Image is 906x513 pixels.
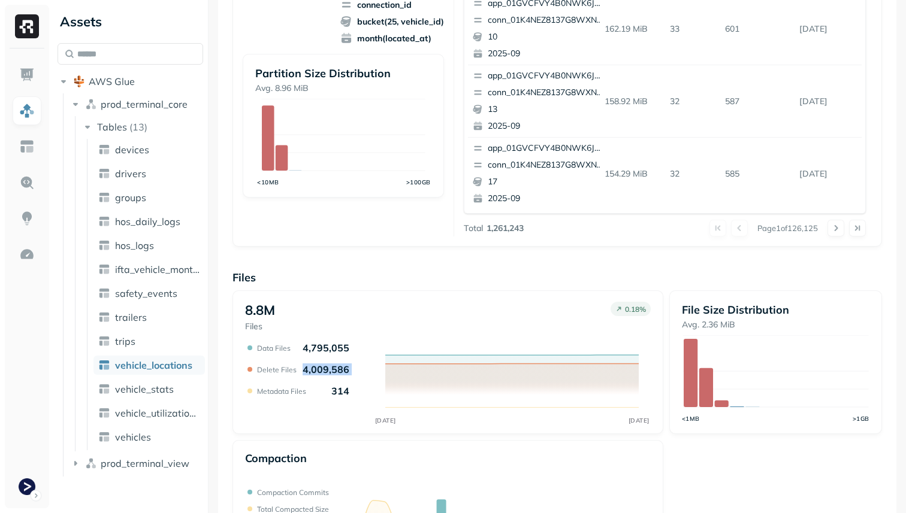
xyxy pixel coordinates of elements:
[257,488,329,497] p: Compaction commits
[93,332,205,351] a: trips
[682,319,869,330] p: Avg. 2.36 MiB
[93,140,205,159] a: devices
[93,356,205,375] a: vehicle_locations
[488,48,604,60] p: 2025-09
[488,104,604,116] p: 13
[795,91,861,112] p: Sep 18, 2025
[98,383,110,395] img: table
[257,365,297,374] p: Delete Files
[58,12,203,31] div: Assets
[628,417,649,424] tspan: [DATE]
[257,344,291,353] p: Data Files
[257,178,279,186] tspan: <10MB
[115,215,180,227] span: hos_daily_logs
[98,407,110,419] img: table
[98,335,110,347] img: table
[115,407,200,419] span: vehicle_utilization_day
[93,427,205,447] a: vehicles
[19,175,35,190] img: Query Explorer
[101,98,188,110] span: prod_terminal_core
[488,70,604,82] p: app_01GVCFVY4B0NWK6JYK87JP2WRP
[85,457,97,469] img: namespace
[115,287,177,299] span: safety_events
[665,91,720,112] p: 32
[98,192,110,204] img: table
[488,31,604,43] p: 10
[245,321,275,332] p: Files
[795,19,861,40] p: Sep 18, 2025
[98,287,110,299] img: table
[488,176,604,188] p: 17
[93,284,205,303] a: safety_events
[19,478,35,495] img: Terminal
[93,380,205,399] a: vehicle_stats
[853,415,869,422] tspan: >1GB
[115,335,135,347] span: trips
[600,91,666,112] p: 158.92 MiB
[98,359,110,371] img: table
[98,168,110,180] img: table
[468,138,609,210] button: app_01GVCFVY4B0NWK6JYK87JP2WRPconn_01K4NEZ8137G8WXNV00CK90XW1172025-09
[15,14,39,38] img: Ryft
[488,159,604,171] p: conn_01K4NEZ8137G8WXNV00CK90XW1
[58,72,203,91] button: AWS Glue
[255,66,431,80] p: Partition Size Distribution
[257,387,306,396] p: Metadata Files
[665,163,720,184] p: 32
[70,454,204,473] button: prod_terminal_view
[101,457,189,469] span: prod_terminal_view
[97,121,127,133] span: Tables
[129,121,147,133] p: ( 13 )
[488,120,604,132] p: 2025-09
[665,19,720,40] p: 33
[89,75,135,87] span: AWS Glue
[115,168,146,180] span: drivers
[19,103,35,119] img: Assets
[600,163,666,184] p: 154.29 MiB
[93,212,205,231] a: hos_daily_logs
[488,87,604,99] p: conn_01K4NEZ8137G8WXNV00CK90XW1
[303,363,349,375] p: 4,009,586
[93,188,205,207] a: groups
[757,223,818,233] p: Page 1 of 126,125
[98,311,110,323] img: table
[115,359,192,371] span: vehicle_locations
[98,431,110,443] img: table
[340,32,444,44] span: month(located_at)
[487,223,524,234] p: 1,261,243
[115,311,147,323] span: trailers
[98,263,110,275] img: table
[232,271,882,284] p: Files
[600,19,666,40] p: 162.19 MiB
[98,239,110,251] img: table
[303,342,349,354] p: 4,795,055
[795,163,861,184] p: Sep 18, 2025
[255,83,431,94] p: Avg. 8.96 MiB
[720,91,795,112] p: 587
[488,193,604,205] p: 2025-09
[19,247,35,262] img: Optimization
[115,239,154,251] span: hos_logs
[19,67,35,83] img: Dashboard
[93,308,205,327] a: trailers
[19,139,35,154] img: Asset Explorer
[93,236,205,255] a: hos_logs
[93,164,205,183] a: drivers
[406,178,431,186] tspan: >100GB
[115,144,149,156] span: devices
[468,65,609,137] button: app_01GVCFVY4B0NWK6JYK87JP2WRPconn_01K4NEZ8137G8WXNV00CK90XW1132025-09
[625,305,646,314] p: 0.18 %
[115,431,151,443] span: vehicles
[375,417,395,424] tspan: [DATE]
[73,75,85,87] img: root
[682,303,869,317] p: File Size Distribution
[115,263,200,275] span: ifta_vehicle_months
[245,302,275,318] p: 8.8M
[93,260,205,279] a: ifta_vehicle_months
[19,211,35,226] img: Insights
[93,403,205,423] a: vehicle_utilization_day
[464,223,483,234] p: Total
[720,19,795,40] p: 601
[488,14,604,26] p: conn_01K4NEZ8137G8WXNV00CK90XW1
[85,98,97,110] img: namespace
